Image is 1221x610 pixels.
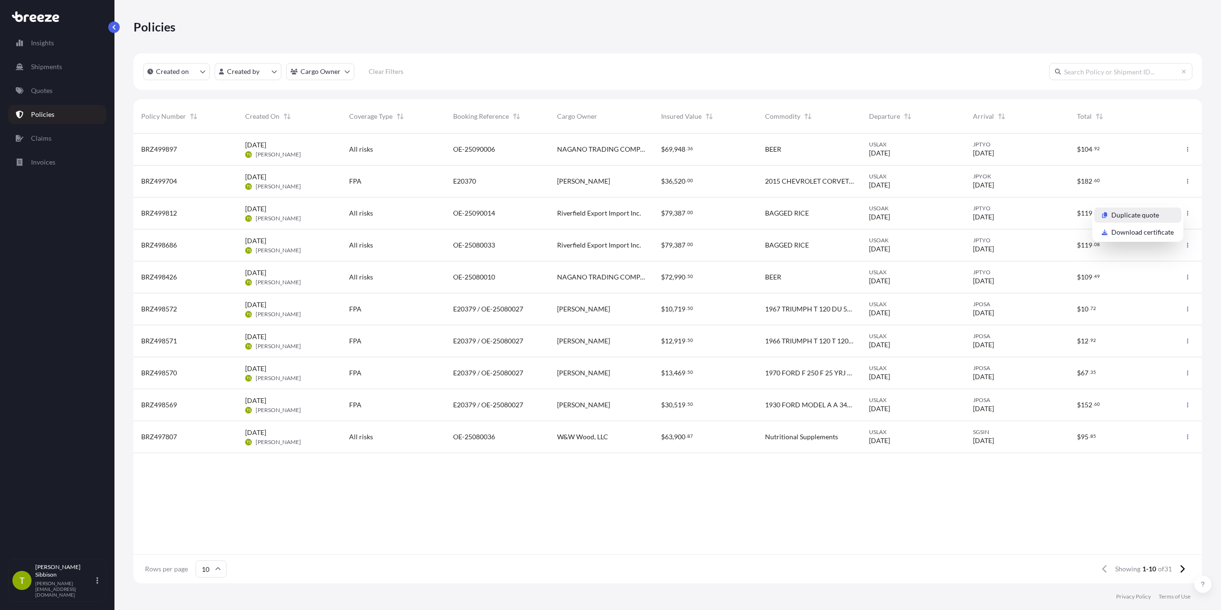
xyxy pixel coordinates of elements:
[1092,206,1183,242] div: Actions
[1111,227,1174,237] p: Download certificate
[1094,207,1181,223] a: Duplicate quote
[1094,225,1181,240] a: Download certificate
[134,19,176,34] p: Policies
[1111,210,1159,220] p: Duplicate quote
